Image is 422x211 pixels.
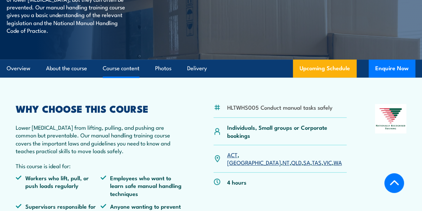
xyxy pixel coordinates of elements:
h2: WHY CHOOSE THIS COURSE [16,104,185,113]
a: SA [303,158,310,166]
a: [GEOGRAPHIC_DATA] [227,158,281,166]
a: QLD [291,158,302,166]
a: Course content [103,60,139,77]
a: NT [283,158,290,166]
img: Nationally Recognised Training logo. [375,104,406,134]
li: Employees who want to learn safe manual handling techniques [100,174,185,197]
a: VIC [323,158,332,166]
a: WA [334,158,342,166]
a: About the course [46,60,87,77]
a: Photos [155,60,171,77]
p: Individuals, Small groups or Corporate bookings [227,123,347,139]
p: This course is ideal for: [16,162,185,170]
li: HLTWHS005 Conduct manual tasks safely [227,103,333,111]
a: ACT [227,150,238,159]
li: Workers who lift, pull, or push loads regularly [16,174,100,197]
a: Overview [7,60,30,77]
p: , , , , , , , [227,151,347,167]
a: TAS [312,158,322,166]
p: 4 hours [227,178,247,186]
a: Upcoming Schedule [293,60,357,78]
a: Delivery [187,60,207,77]
p: Lower [MEDICAL_DATA] from lifting, pulling, and pushing are common but preventable. Our manual ha... [16,123,185,155]
button: Enquire Now [369,60,415,78]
